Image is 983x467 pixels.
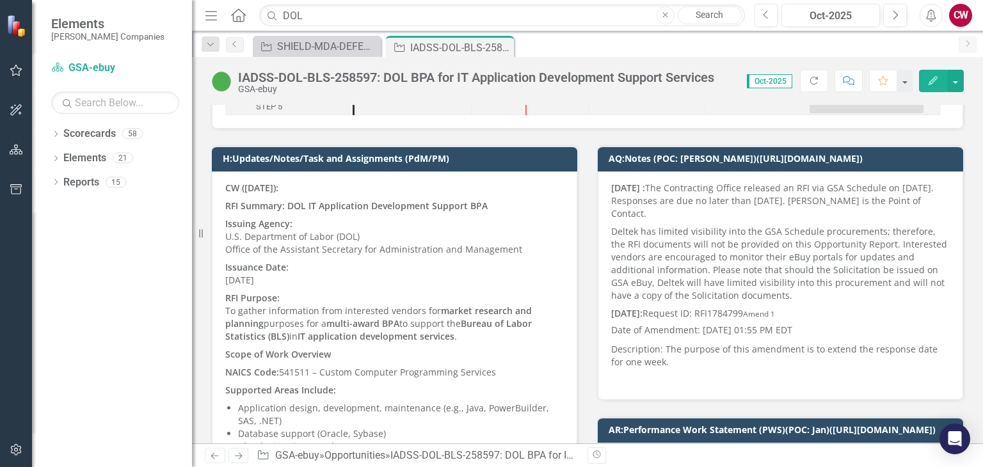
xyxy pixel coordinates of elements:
[225,182,278,194] strong: CW ([DATE]):
[238,70,714,84] div: IADSS-DOL-BLS-258597: DOL BPA for IT Application Development Support Services
[225,200,488,212] strong: RFI Summary: DOL IT Application Development Support BPA
[225,261,289,273] strong: Issuance Date:
[51,61,179,75] a: GSA-ebuy
[609,425,957,434] h3: AR:Performance Work Statement (PWS)(POC: Jan)([URL][DOMAIN_NAME])
[781,4,880,27] button: Oct-2025
[277,38,378,54] div: SHIELD-MDA-DEFENSE-254898: MULTIPLE AWARD SCALABLE HOMELAND INNOVATIVE ENTERPRISE LAYERED DEFENSE...
[122,129,143,139] div: 58
[238,84,714,94] div: GSA-ebuy
[611,223,950,305] p: Deltek has limited visibility into the GSA Schedule procurements; therefore, the RFI documents wi...
[51,31,164,42] small: [PERSON_NAME] Companies
[609,154,957,163] h3: AQ:Notes (POC: [PERSON_NAME])([URL][DOMAIN_NAME])
[225,292,280,304] strong: RFI Purpose:
[225,289,564,345] p: To gather information from interested vendors for purposes for a to support the in .
[298,330,454,342] strong: IT application development services
[211,71,232,91] img: Active
[611,340,950,371] p: Description: The purpose of this amendment is to extend the response date for one week.
[257,448,578,463] div: » »
[225,99,353,115] div: STEP 5
[63,151,106,166] a: Elements
[238,440,564,453] li: Cloud migration & FedRAMP
[113,153,133,164] div: 21
[63,127,116,141] a: Scorecards
[939,423,970,454] div: Open Intercom Messenger
[225,384,336,396] strong: Supported Areas Include:
[106,177,126,187] div: 15
[256,38,378,54] a: SHIELD-MDA-DEFENSE-254898: MULTIPLE AWARD SCALABLE HOMELAND INNOVATIVE ENTERPRISE LAYERED DEFENSE...
[225,258,564,289] p: [DATE]
[611,325,950,335] h6: Date of Amendment: [DATE] 01:55 PM EDT
[678,6,742,24] a: Search
[223,154,571,163] h3: H:Updates/Notes/Task and Assignments (PdM/PM)
[390,449,767,461] div: IADSS-DOL-BLS-258597: DOL BPA for IT Application Development Support Services
[743,308,775,319] small: Amend 1
[225,363,564,381] p: 541511 – Custom Computer Programming Services
[611,182,950,223] p: The Contracting Office released an RFI via GSA Schedule on [DATE]. Responses are due no later tha...
[949,4,972,27] button: CW
[410,40,511,56] div: IADSS-DOL-BLS-258597: DOL BPA for IT Application Development Support Services
[324,449,385,461] a: Opportunities
[611,307,643,319] strong: [DATE]:
[238,427,564,440] li: Database support (Oracle, Sybase)
[225,218,292,230] strong: Issuing Agency:
[326,317,399,329] strong: multi-award BPA
[225,366,279,378] strong: NAICS Code:
[51,91,179,114] input: Search Below...
[225,215,564,258] p: U.S. Department of Labor (DOL) Office of the Assistant Secretary for Administration and Management
[256,99,282,115] div: STEP 5
[611,182,645,194] strong: [DATE] :
[225,305,532,329] strong: market research and planning
[611,305,950,322] p: Request ID: RFI1784799
[810,100,923,113] div: Task: Start date: 2025-12-28 End date: 2026-01-27
[275,449,319,461] a: GSA-ebuy
[747,74,792,88] span: Oct-2025
[225,99,353,115] div: Task: Start date: 2025-12-28 End date: 2026-01-27
[63,175,99,190] a: Reports
[51,16,164,31] span: Elements
[6,13,29,37] img: ClearPoint Strategy
[259,4,744,27] input: Search ClearPoint...
[786,8,875,24] div: Oct-2025
[225,317,532,342] strong: Bureau of Labor Statistics (BLS)
[225,348,331,360] strong: Scope of Work Overview
[238,402,564,427] li: Application design, development, maintenance (e.g., Java, PowerBuilder, SAS, .NET)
